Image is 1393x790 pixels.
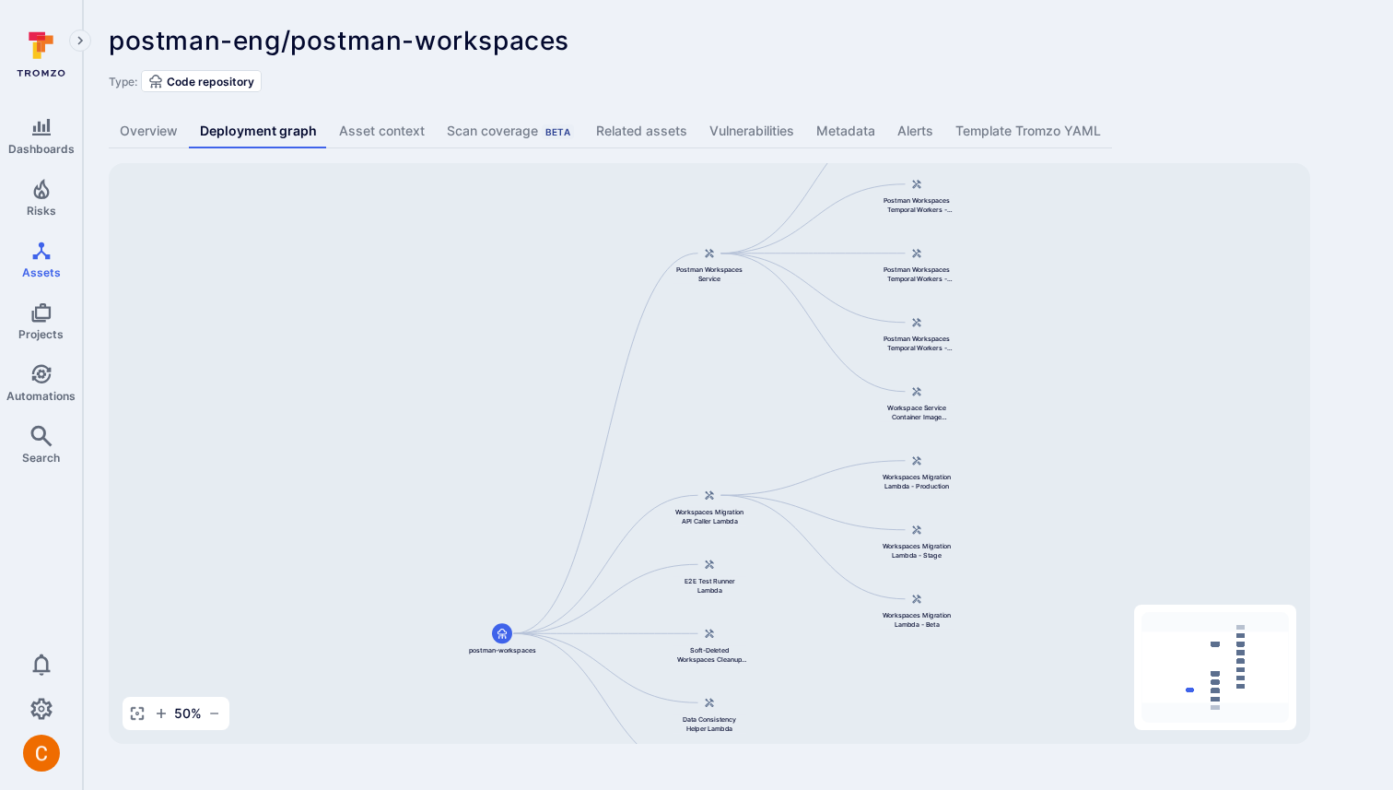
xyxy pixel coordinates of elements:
a: Vulnerabilities [698,114,805,148]
i: Expand navigation menu [74,33,87,49]
span: Postman Workspaces Temporal Workers - Stage [880,196,954,215]
span: Workspaces Migration Lambda - Production [880,473,954,491]
div: Camilo Rivera [23,735,60,772]
div: Asset tabs [109,114,1367,148]
span: Workspace Service Container Image Repository [880,404,954,422]
span: Workspaces Migration Lambda - Stage [880,542,954,560]
span: Automations [6,389,76,403]
a: Alerts [886,114,944,148]
img: ACg8ocJuq_DPPTkXyD9OlTnVLvDrpObecjcADscmEHLMiTyEnTELew=s96-c [23,735,60,772]
span: Search [22,451,60,465]
span: Code repository [167,75,254,88]
a: Deployment graph [189,114,328,148]
span: 50 % [174,704,202,723]
a: Asset context [328,114,436,148]
div: Beta [542,124,574,139]
div: Scan coverage [447,122,574,140]
span: Dashboards [8,142,75,156]
span: Workspaces Migration API Caller Lambda [673,507,746,525]
span: Type: [109,75,137,88]
a: Metadata [805,114,886,148]
span: postman-eng/postman-workspaces [109,25,569,56]
span: Assets [22,265,61,279]
span: postman-workspaces [469,645,536,654]
span: Postman Workspaces Temporal Workers - Beta [880,265,954,284]
span: Data Consistency Helper Lambda [673,714,746,733]
span: Postman Workspaces Service [673,265,746,284]
span: E2E Test Runner Lambda [673,576,746,595]
span: Postman Workspaces Temporal Workers - Preview [880,335,954,353]
a: Template Tromzo YAML [944,114,1112,148]
a: Overview [109,114,189,148]
button: Expand navigation menu [69,29,91,52]
span: Workspaces Migration Lambda - Beta [880,611,954,630]
a: Related assets [585,114,698,148]
span: Projects [18,327,64,341]
span: Soft-Deleted Workspaces Cleanup Lambda [673,645,746,664]
span: Risks [27,204,56,218]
